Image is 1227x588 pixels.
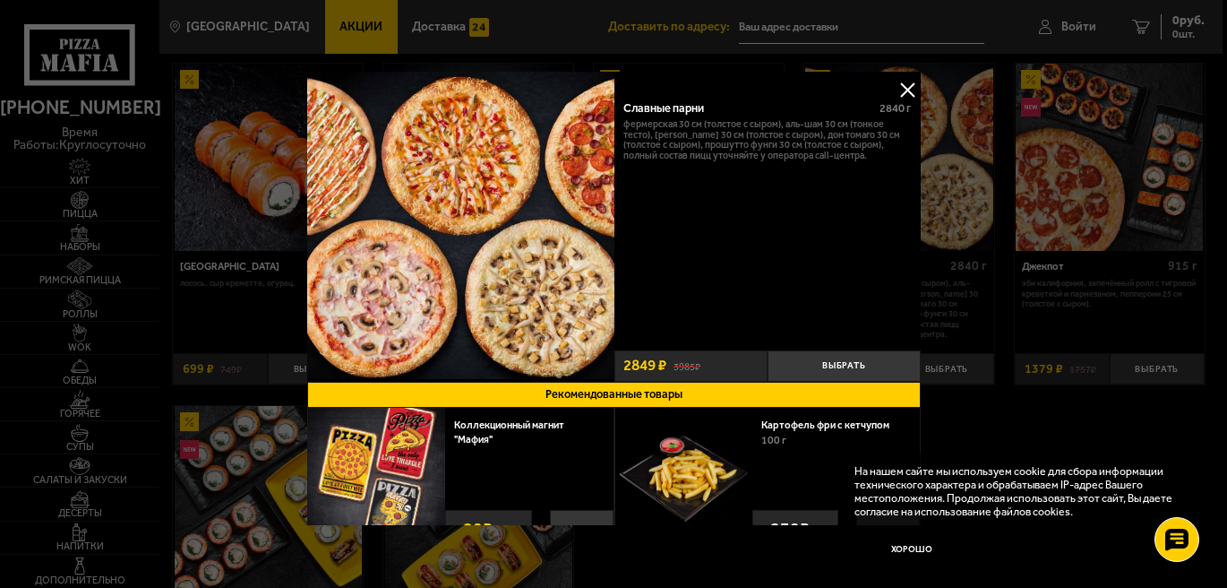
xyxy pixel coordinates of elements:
[854,531,969,569] button: Хорошо
[549,510,613,548] button: Выбрать
[459,511,497,547] strong: 29 ₽
[454,419,564,446] a: Коллекционный магнит "Мафия"
[307,382,921,408] button: Рекомендованные товары
[623,119,911,160] p: Фермерская 30 см (толстое с сыром), Аль-Шам 30 см (тонкое тесто), [PERSON_NAME] 30 см (толстое с ...
[623,358,666,373] span: 2849 ₽
[307,72,614,382] a: Славные парни
[307,72,614,379] img: Славные парни
[760,419,901,431] a: Картофель фри с кетчупом
[623,101,868,115] div: Славные парни
[879,101,911,115] span: 2840 г
[673,359,699,373] s: 3985 ₽
[767,350,920,382] button: Выбрать
[854,465,1186,518] p: На нашем сайте мы используем cookie для сбора информации технического характера и обрабатываем IP...
[760,434,785,446] span: 100 г
[765,511,813,547] strong: 239 ₽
